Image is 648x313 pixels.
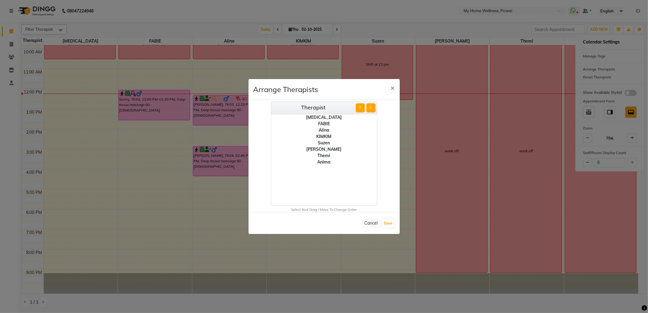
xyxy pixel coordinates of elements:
[271,121,377,127] div: FABIE
[366,103,375,112] button: ⇩
[271,146,377,153] div: [PERSON_NAME]
[391,83,395,92] span: ×
[301,103,326,112] label: Therapist
[356,103,365,112] button: ⇧
[271,140,377,146] div: Suzen
[382,219,394,228] button: Save
[386,79,400,96] button: Close
[271,159,377,165] div: Anima
[249,207,400,212] div: Select And Drag / Move To Change Order
[271,114,377,121] div: [MEDICAL_DATA]
[271,133,377,140] div: KIMKIM
[271,127,377,133] div: Alina
[271,153,377,159] div: Themi
[253,84,318,95] h4: Arrange Therapists
[362,218,381,228] button: Cancel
